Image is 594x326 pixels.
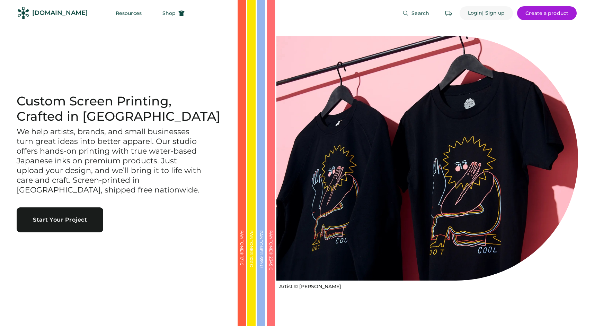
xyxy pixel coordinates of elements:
div: PANTONE® 171 C [240,230,244,300]
h1: Custom Screen Printing, Crafted in [GEOGRAPHIC_DATA] [17,94,221,124]
h3: We help artists, brands, and small businesses turn great ideas into better apparel. Our studio of... [17,127,204,195]
div: PANTONE® 102 C [249,230,254,300]
button: Resources [107,6,150,20]
button: Search [394,6,437,20]
button: Retrieve an order [442,6,455,20]
a: Artist © [PERSON_NAME] [276,281,341,290]
div: PANTONE® 659 U [259,230,263,300]
div: [DOMAIN_NAME] [32,9,88,17]
span: Search [411,11,429,16]
span: Shop [162,11,176,16]
div: Login [468,10,482,17]
button: Start Your Project [17,207,103,232]
iframe: Front Chat [561,295,591,325]
button: Create a product [517,6,577,20]
div: Artist © [PERSON_NAME] [279,283,341,290]
div: PANTONE® 2345 C [269,230,273,300]
img: Rendered Logo - Screens [17,7,29,19]
div: | Sign up [482,10,505,17]
button: Shop [154,6,193,20]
